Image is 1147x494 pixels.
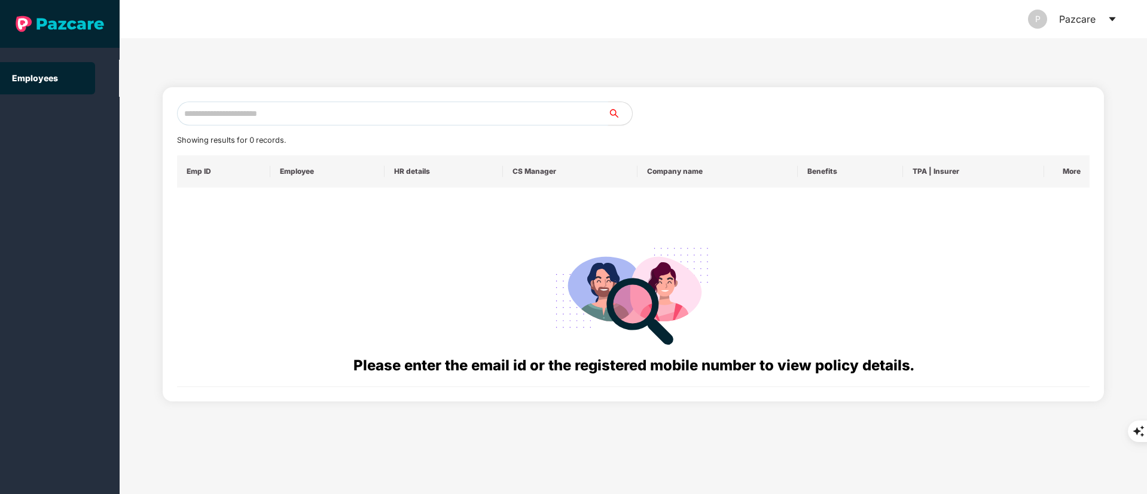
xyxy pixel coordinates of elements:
th: Employee [270,155,385,188]
th: Company name [637,155,798,188]
th: TPA | Insurer [903,155,1044,188]
span: search [608,109,632,118]
th: CS Manager [503,155,637,188]
th: HR details [385,155,502,188]
span: Showing results for 0 records. [177,136,286,145]
span: P [1035,10,1041,29]
th: Benefits [798,155,903,188]
img: svg+xml;base64,PHN2ZyB4bWxucz0iaHR0cDovL3d3dy53My5vcmcvMjAwMC9zdmciIHdpZHRoPSIyODgiIGhlaWdodD0iMj... [547,233,719,354]
th: More [1044,155,1090,188]
a: Employees [12,73,58,83]
button: search [608,102,633,125]
span: caret-down [1108,14,1117,24]
th: Emp ID [177,155,271,188]
span: Please enter the email id or the registered mobile number to view policy details. [353,357,914,374]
